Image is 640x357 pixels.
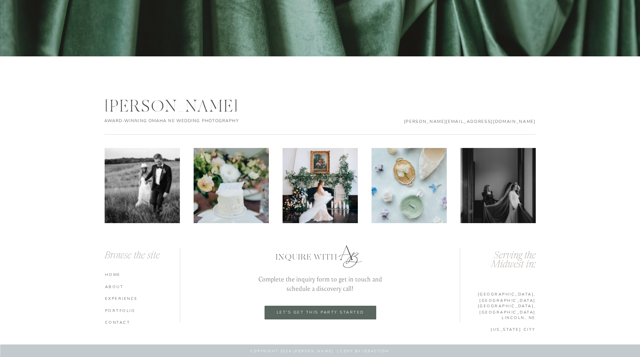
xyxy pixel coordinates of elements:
a: experience [105,296,182,301]
a: lINCOLN, ne [459,315,536,320]
a: ABOUT [105,284,182,289]
a: [US_STATE] cITY [459,326,536,332]
a: HOME [105,272,182,277]
a: CONTACT [105,319,182,325]
a: [GEOGRAPHIC_DATA], [GEOGRAPHIC_DATA] [459,303,536,308]
img: Oakwood-2 [283,148,358,223]
a: portfolio [105,308,182,313]
a: let's get this party started [271,310,370,315]
i: Serving the Midwest in: [491,251,536,270]
p: COPYRIGHT 2024 [PERSON_NAME] | copy by ideaction [180,349,460,354]
h2: AWARD-WINNING omaha ne wedding photography [104,118,254,124]
img: The Kentucky Castle Editorial-2 [194,148,269,223]
img: Anna Brace Photography - Kansas City Wedding Photographer-132 [372,148,447,223]
a: [GEOGRAPHIC_DATA], [GEOGRAPHIC_DATA] [459,291,536,297]
div: [PERSON_NAME] [105,97,254,114]
img: Corbin + Sarah - Farewell Party-96 [105,148,180,223]
p: Complete the inquiry form to get in touch and schedule a discovery call! [250,274,391,293]
img: The World Food Prize Hall Wedding Photos-7 [461,148,536,223]
p: Inquire with [276,252,371,261]
i: Browse the site [105,251,160,261]
p: [PERSON_NAME][EMAIL_ADDRESS][DOMAIN_NAME] [399,118,536,124]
